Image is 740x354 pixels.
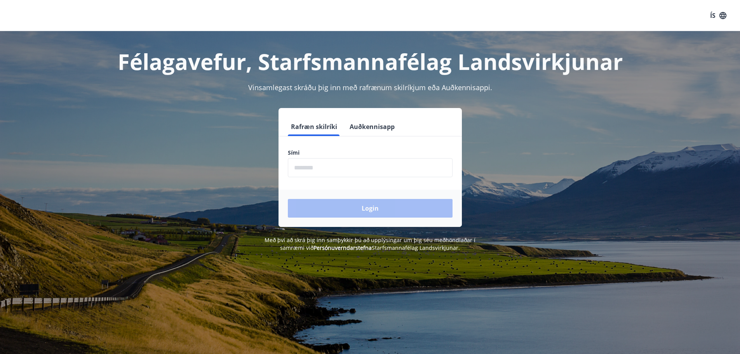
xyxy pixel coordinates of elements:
a: Persónuverndarstefna [313,244,372,251]
button: Auðkennisapp [346,117,398,136]
button: Rafræn skilríki [288,117,340,136]
span: Með því að skrá þig inn samþykkir þú að upplýsingar um þig séu meðhöndlaðar í samræmi við Starfsm... [265,236,475,251]
button: ÍS [706,9,731,23]
label: Sími [288,149,453,157]
h1: Félagavefur, Starfsmannafélag Landsvirkjunar [100,47,641,76]
span: Vinsamlegast skráðu þig inn með rafrænum skilríkjum eða Auðkennisappi. [248,83,492,92]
